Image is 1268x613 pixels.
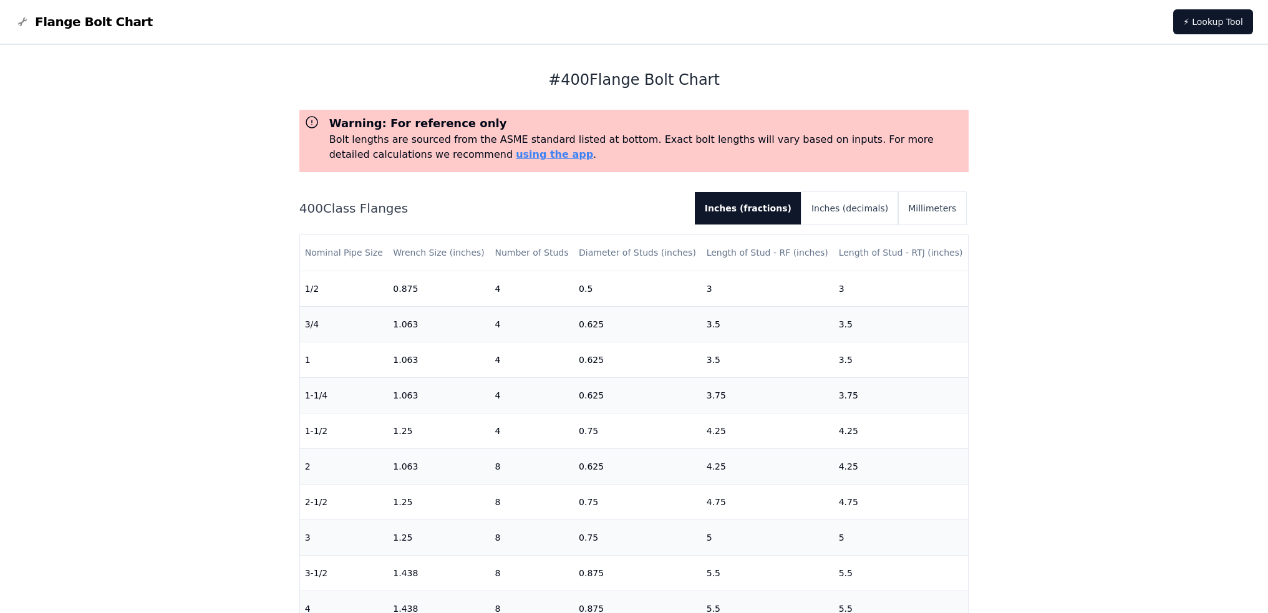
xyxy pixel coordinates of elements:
[300,484,389,519] td: 2-1/2
[490,484,574,519] td: 8
[1173,9,1253,34] a: ⚡ Lookup Tool
[834,519,969,555] td: 5
[490,413,574,448] td: 4
[490,377,574,413] td: 4
[898,192,966,224] button: Millimeters
[490,271,574,306] td: 4
[300,235,389,271] th: Nominal Pipe Size
[388,519,490,555] td: 1.25
[329,132,964,162] p: Bolt lengths are sourced from the ASME standard listed at bottom. Exact bolt lengths will vary ba...
[702,413,834,448] td: 4.25
[702,377,834,413] td: 3.75
[702,484,834,519] td: 4.75
[388,448,490,484] td: 1.063
[388,555,490,591] td: 1.438
[15,14,30,29] img: Flange Bolt Chart Logo
[702,306,834,342] td: 3.5
[490,306,574,342] td: 4
[490,555,574,591] td: 8
[300,306,389,342] td: 3/4
[574,448,702,484] td: 0.625
[574,306,702,342] td: 0.625
[702,271,834,306] td: 3
[695,192,801,224] button: Inches (fractions)
[388,342,490,377] td: 1.063
[702,235,834,271] th: Length of Stud - RF (inches)
[388,235,490,271] th: Wrench Size (inches)
[834,342,969,377] td: 3.5
[300,377,389,413] td: 1-1/4
[15,13,153,31] a: Flange Bolt Chart LogoFlange Bolt Chart
[299,200,685,217] h2: 400 Class Flanges
[574,377,702,413] td: 0.625
[388,484,490,519] td: 1.25
[834,555,969,591] td: 5.5
[834,235,969,271] th: Length of Stud - RTJ (inches)
[490,342,574,377] td: 4
[834,271,969,306] td: 3
[834,306,969,342] td: 3.5
[300,271,389,306] td: 1/2
[388,377,490,413] td: 1.063
[702,342,834,377] td: 3.5
[300,342,389,377] td: 1
[300,519,389,555] td: 3
[388,413,490,448] td: 1.25
[516,148,593,160] a: using the app
[574,271,702,306] td: 0.5
[300,555,389,591] td: 3-1/2
[574,519,702,555] td: 0.75
[388,271,490,306] td: 0.875
[834,377,969,413] td: 3.75
[801,192,898,224] button: Inches (decimals)
[490,235,574,271] th: Number of Studs
[490,519,574,555] td: 8
[388,306,490,342] td: 1.063
[702,555,834,591] td: 5.5
[300,448,389,484] td: 2
[574,484,702,519] td: 0.75
[574,555,702,591] td: 0.875
[574,413,702,448] td: 0.75
[299,70,969,90] h1: # 400 Flange Bolt Chart
[329,115,964,132] h3: Warning: For reference only
[490,448,574,484] td: 8
[574,235,702,271] th: Diameter of Studs (inches)
[834,484,969,519] td: 4.75
[300,413,389,448] td: 1-1/2
[702,519,834,555] td: 5
[834,413,969,448] td: 4.25
[834,448,969,484] td: 4.25
[35,13,153,31] span: Flange Bolt Chart
[574,342,702,377] td: 0.625
[702,448,834,484] td: 4.25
